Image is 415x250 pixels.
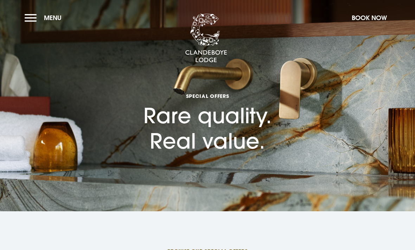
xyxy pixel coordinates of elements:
button: Book Now [348,10,390,25]
img: Clandeboye Lodge [185,14,227,63]
span: Special Offers [143,93,272,99]
button: Menu [25,10,65,25]
h1: Rare quality. Real value. [143,61,272,153]
span: Menu [44,14,62,22]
